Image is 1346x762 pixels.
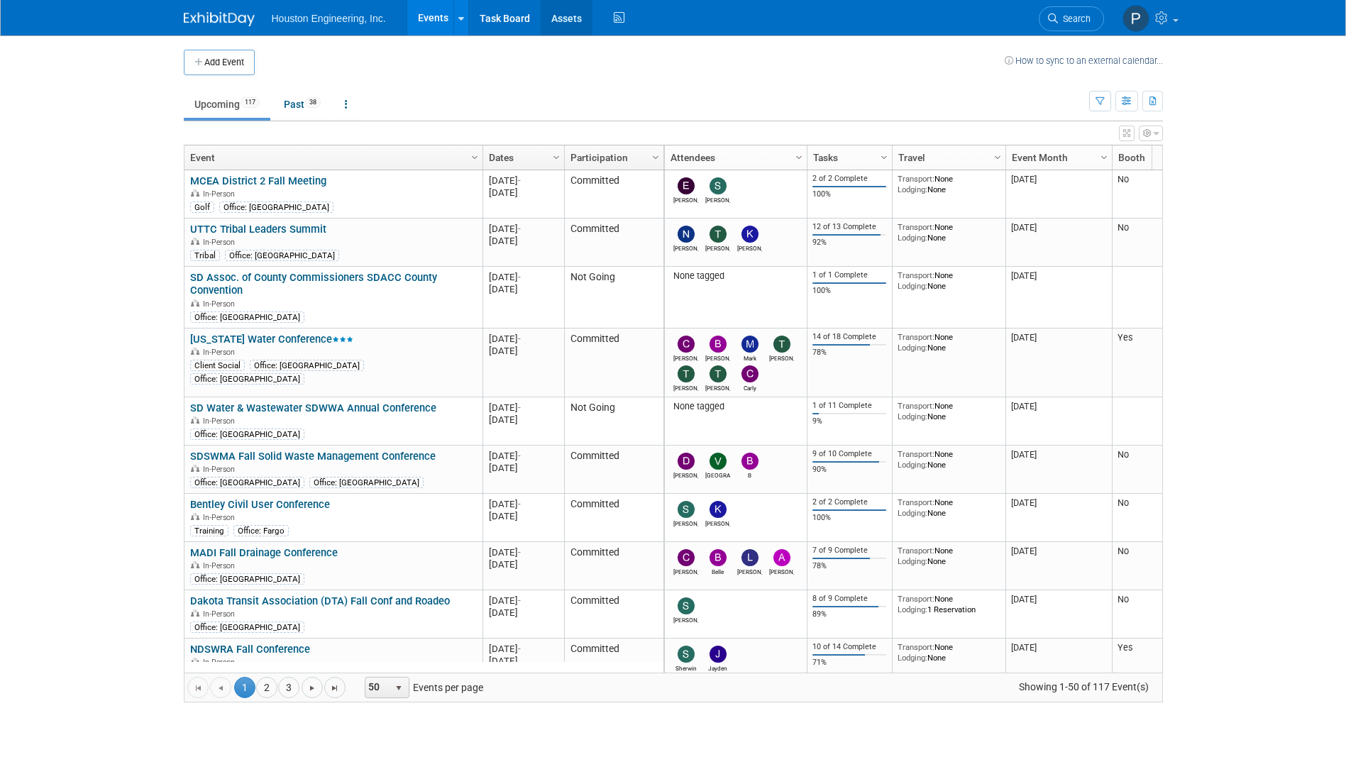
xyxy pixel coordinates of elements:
div: 7 of 9 Complete [812,546,886,556]
div: Steve Strack [705,194,730,204]
a: Go to the next page [302,677,323,698]
div: [DATE] [489,187,558,199]
img: Charles Ikenberry [678,336,695,353]
div: 10 of 14 Complete [812,642,886,652]
div: Office: [GEOGRAPHIC_DATA] [190,373,304,385]
span: - [518,499,521,509]
img: Mark Jacobs [741,336,758,353]
span: In-Person [203,348,239,357]
div: erik hove [673,194,698,204]
span: - [518,402,521,413]
img: Steve Strack [710,177,727,194]
img: Tyson Jeannotte [710,226,727,243]
div: None None [898,270,1000,291]
div: Tristan Balmer [705,382,730,392]
span: Transport: [898,222,934,232]
img: Taylor Bunton [678,365,695,382]
div: 100% [812,513,886,523]
a: Column Settings [791,145,807,167]
a: Participation [570,145,654,170]
div: Stan Hanson [673,518,698,527]
a: 2 [256,677,277,698]
span: Lodging: [898,556,927,566]
div: [DATE] [489,223,558,235]
span: select [393,683,404,694]
td: Yes [1112,328,1218,397]
div: [DATE] [489,283,558,295]
a: Bentley Civil User Conference [190,498,330,511]
a: MADI Fall Drainage Conference [190,546,338,559]
div: Jayden Pegors [705,663,730,672]
div: 9 of 10 Complete [812,449,886,459]
div: 78% [812,561,886,571]
a: Attendees [671,145,798,170]
span: Column Settings [793,152,805,163]
div: [DATE] [489,558,558,570]
img: Kevin Cochran [710,501,727,518]
span: Lodging: [898,604,927,614]
span: - [518,333,521,344]
a: Dakota Transit Association (DTA) Fall Conf and Roadeo [190,595,450,607]
div: Ted Bridges [769,353,794,362]
div: Lisa Odens [737,566,762,575]
span: Lodging: [898,653,927,663]
span: Lodging: [898,184,927,194]
div: None None [898,222,1000,243]
div: None tagged [670,270,801,282]
div: 89% [812,609,886,619]
a: [US_STATE] Water Conference [190,333,353,346]
div: Tribal [190,250,220,261]
span: 38 [305,97,321,108]
div: [DATE] [489,462,558,474]
span: Lodging: [898,233,927,243]
img: In-Person Event [191,189,199,197]
div: Office: [GEOGRAPHIC_DATA] [190,477,304,488]
td: No [1112,542,1218,590]
td: Committed [564,328,663,397]
a: Column Settings [876,145,892,167]
img: Carly Wagner [741,365,758,382]
div: [DATE] [489,402,558,414]
a: Dates [489,145,555,170]
span: Transport: [898,332,934,342]
div: [DATE] [489,655,558,667]
div: 9% [812,416,886,426]
span: Events per page [346,677,497,698]
div: 1 of 11 Complete [812,401,886,411]
a: Column Settings [548,145,564,167]
span: In-Person [203,416,239,426]
div: None None [898,174,1000,194]
div: Bret Zimmerman [705,353,730,362]
a: Booth [1118,145,1209,170]
span: - [518,644,521,654]
img: Lisa Odens [741,549,758,566]
div: Sam Trebilcock [673,614,698,624]
span: Column Settings [650,152,661,163]
a: Event Month [1012,145,1103,170]
div: None None [898,332,1000,353]
span: Column Settings [1098,152,1110,163]
a: UTTC Tribal Leaders Summit [190,223,326,236]
a: Column Settings [648,145,663,167]
div: Office: [GEOGRAPHIC_DATA] [190,429,304,440]
span: - [518,547,521,558]
span: Transport: [898,546,934,556]
img: In-Person Event [191,513,199,520]
img: Stan Hanson [678,501,695,518]
img: Sam Trebilcock [678,597,695,614]
a: How to sync to an external calendar... [1005,55,1163,66]
img: Dennis McAlpine [678,453,695,470]
a: NDSWRA Fall Conference [190,643,310,656]
td: Not Going [564,267,663,328]
div: [DATE] [489,498,558,510]
span: In-Person [203,609,239,619]
span: 117 [241,97,260,108]
div: [DATE] [489,643,558,655]
span: 1 [234,677,255,698]
span: - [518,595,521,606]
div: Neil Ausstin [673,243,698,252]
img: Neil Ausstin [678,226,695,243]
div: Office: [GEOGRAPHIC_DATA] [190,573,304,585]
div: None 1 Reservation [898,594,1000,614]
div: Kevin Martin [737,243,762,252]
